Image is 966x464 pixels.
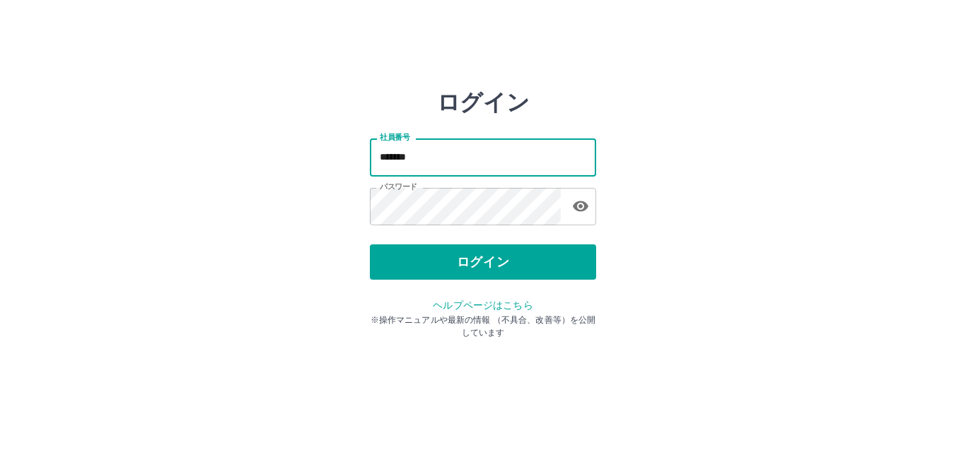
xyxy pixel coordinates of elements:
[433,299,533,311] a: ヘルプページはこちら
[370,244,596,280] button: ログイン
[437,89,530,116] h2: ログイン
[380,182,417,192] label: パスワード
[380,132,409,143] label: 社員番号
[370,314,596,339] p: ※操作マニュアルや最新の情報 （不具合、改善等）を公開しています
